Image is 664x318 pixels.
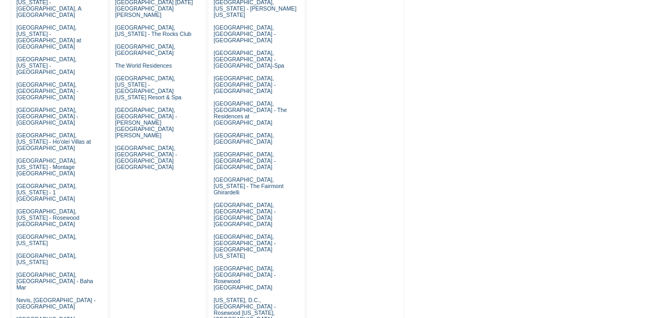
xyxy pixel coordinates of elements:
[213,265,275,291] a: [GEOGRAPHIC_DATA], [GEOGRAPHIC_DATA] - Rosewood [GEOGRAPHIC_DATA]
[213,176,283,195] a: [GEOGRAPHIC_DATA], [US_STATE] - The Fairmont Ghirardelli
[213,151,275,170] a: [GEOGRAPHIC_DATA], [GEOGRAPHIC_DATA] - [GEOGRAPHIC_DATA]
[213,75,275,94] a: [GEOGRAPHIC_DATA], [GEOGRAPHIC_DATA] - [GEOGRAPHIC_DATA]
[16,272,93,291] a: [GEOGRAPHIC_DATA], [GEOGRAPHIC_DATA] - Baha Mar
[115,75,182,100] a: [GEOGRAPHIC_DATA], [US_STATE] - [GEOGRAPHIC_DATA] [US_STATE] Resort & Spa
[115,24,192,37] a: [GEOGRAPHIC_DATA], [US_STATE] - The Rocks Club
[213,132,274,145] a: [GEOGRAPHIC_DATA], [GEOGRAPHIC_DATA]
[213,50,284,69] a: [GEOGRAPHIC_DATA], [GEOGRAPHIC_DATA] - [GEOGRAPHIC_DATA]-Spa
[115,62,172,69] a: The World Residences
[16,157,77,176] a: [GEOGRAPHIC_DATA], [US_STATE] - Montage [GEOGRAPHIC_DATA]
[16,107,78,126] a: [GEOGRAPHIC_DATA], [GEOGRAPHIC_DATA] - [GEOGRAPHIC_DATA]
[16,81,78,100] a: [GEOGRAPHIC_DATA], [GEOGRAPHIC_DATA] - [GEOGRAPHIC_DATA]
[16,183,77,202] a: [GEOGRAPHIC_DATA], [US_STATE] - 1 [GEOGRAPHIC_DATA]
[16,233,77,246] a: [GEOGRAPHIC_DATA], [US_STATE]
[16,297,96,310] a: Nevis, [GEOGRAPHIC_DATA] - [GEOGRAPHIC_DATA]
[115,43,175,56] a: [GEOGRAPHIC_DATA], [GEOGRAPHIC_DATA]
[16,56,77,75] a: [GEOGRAPHIC_DATA], [US_STATE] - [GEOGRAPHIC_DATA]
[115,145,177,170] a: [GEOGRAPHIC_DATA], [GEOGRAPHIC_DATA] - [GEOGRAPHIC_DATA] [GEOGRAPHIC_DATA]
[16,24,81,50] a: [GEOGRAPHIC_DATA], [US_STATE] - [GEOGRAPHIC_DATA] at [GEOGRAPHIC_DATA]
[16,252,77,265] a: [GEOGRAPHIC_DATA], [US_STATE]
[115,107,177,138] a: [GEOGRAPHIC_DATA], [GEOGRAPHIC_DATA] - [PERSON_NAME][GEOGRAPHIC_DATA][PERSON_NAME]
[213,202,275,227] a: [GEOGRAPHIC_DATA], [GEOGRAPHIC_DATA] - [GEOGRAPHIC_DATA] [GEOGRAPHIC_DATA]
[16,132,91,151] a: [GEOGRAPHIC_DATA], [US_STATE] - Ho'olei Villas at [GEOGRAPHIC_DATA]
[213,233,275,259] a: [GEOGRAPHIC_DATA], [GEOGRAPHIC_DATA] - [GEOGRAPHIC_DATA] [US_STATE]
[16,208,79,227] a: [GEOGRAPHIC_DATA], [US_STATE] - Rosewood [GEOGRAPHIC_DATA]
[213,100,287,126] a: [GEOGRAPHIC_DATA], [GEOGRAPHIC_DATA] - The Residences at [GEOGRAPHIC_DATA]
[213,24,275,43] a: [GEOGRAPHIC_DATA], [GEOGRAPHIC_DATA] - [GEOGRAPHIC_DATA]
